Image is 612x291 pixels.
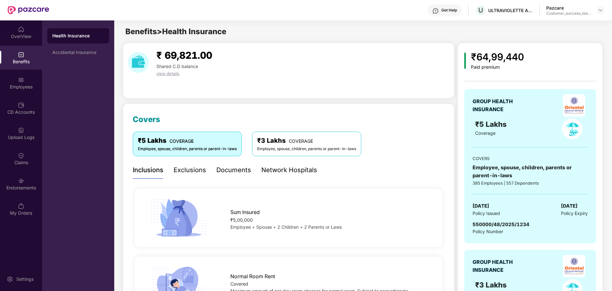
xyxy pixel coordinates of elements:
span: ₹5 Lakhs [475,120,509,128]
img: svg+xml;base64,PHN2ZyBpZD0iSG9tZSIgeG1sbnM9Imh0dHA6Ly93d3cudzMub3JnLzIwMDAvc3ZnIiB3aWR0aD0iMjAiIG... [18,26,24,33]
div: ₹5,00,000 [230,217,429,224]
img: svg+xml;base64,PHN2ZyBpZD0iQ0RfQWNjb3VudHMiIGRhdGEtbmFtZT0iQ0QgQWNjb3VudHMiIHhtbG5zPSJodHRwOi8vd3... [18,102,24,108]
img: insurerLogo [563,255,585,277]
span: Policy Number [473,229,503,234]
img: svg+xml;base64,PHN2ZyBpZD0iRW1wbG95ZWVzIiB4bWxucz0iaHR0cDovL3d3dy53My5vcmcvMjAwMC9zdmciIHdpZHRoPS... [18,77,24,83]
div: Customer_success_team_lead [546,11,591,16]
span: [DATE] [561,202,578,210]
div: Network Hospitals [261,165,317,175]
div: ₹5 Lakhs [138,136,237,146]
div: ULTRAVIOLETTE AUTOMOTIVE PRIVATE LIMITED [488,7,533,13]
img: svg+xml;base64,PHN2ZyBpZD0iU2V0dGluZy0yMHgyMCIgeG1sbnM9Imh0dHA6Ly93d3cudzMub3JnLzIwMDAvc3ZnIiB3aW... [7,276,13,282]
span: view details [156,71,179,76]
span: Shared C.D balance [156,64,198,69]
div: Pazcare [546,5,591,11]
img: svg+xml;base64,PHN2ZyBpZD0iSGVscC0zMngzMiIgeG1sbnM9Imh0dHA6Ly93d3cudzMub3JnLzIwMDAvc3ZnIiB3aWR0aD... [432,8,439,14]
div: GROUP HEALTH INSURANCE [473,97,528,113]
span: Policy Expiry [561,210,588,217]
span: Normal Room Rent [230,272,275,280]
span: [DATE] [473,202,489,210]
span: U [478,6,483,14]
div: Documents [216,165,251,175]
img: New Pazcare Logo [8,6,49,14]
div: Accidental Insurance [52,50,104,55]
div: Paid premium [471,65,524,70]
img: icon [464,53,466,69]
div: Get Help [441,8,457,13]
div: 385 Employees | 557 Dependents [473,180,587,186]
span: COVERAGE [169,138,194,144]
img: svg+xml;base64,PHN2ZyBpZD0iTXlfT3JkZXJzIiBkYXRhLW5hbWU9Ik15IE9yZGVycyIgeG1sbnM9Imh0dHA6Ly93d3cudz... [18,203,24,209]
img: svg+xml;base64,PHN2ZyBpZD0iRW5kb3JzZW1lbnRzIiB4bWxucz0iaHR0cDovL3d3dy53My5vcmcvMjAwMC9zdmciIHdpZH... [18,178,24,184]
span: 550000/48/2025/1234 [473,221,529,227]
div: Health Insurance [52,33,104,39]
img: insurerLogo [563,94,585,117]
div: Exclusions [174,165,206,175]
div: Employee, spouse, children, parents or parent-in-laws [257,146,356,152]
img: policyIcon [562,119,583,139]
span: COVERAGE [289,138,313,144]
div: Employee, spouse, children, parents or parent-in-laws [473,164,587,180]
span: ₹ 69,821.00 [156,50,212,61]
img: svg+xml;base64,PHN2ZyBpZD0iVXBsb2FkX0xvZ3MiIGRhdGEtbmFtZT0iVXBsb2FkIExvZ3MiIHhtbG5zPSJodHRwOi8vd3... [18,127,24,134]
div: ₹64,99,440 [471,50,524,65]
div: COVERS [473,155,587,162]
img: icon [148,197,209,239]
span: ₹3 Lakhs [475,280,509,289]
img: svg+xml;base64,PHN2ZyBpZD0iQmVuZWZpdHMiIHhtbG5zPSJodHRwOi8vd3d3LnczLm9yZy8yMDAwL3N2ZyIgd2lkdGg9Ij... [18,51,24,58]
div: Settings [14,276,35,282]
div: Covered [230,280,429,287]
img: svg+xml;base64,PHN2ZyBpZD0iRHJvcGRvd24tMzJ4MzIiIHhtbG5zPSJodHRwOi8vd3d3LnczLm9yZy8yMDAwL3N2ZyIgd2... [598,8,603,13]
span: Covers [133,115,160,124]
span: Benefits > Health Insurance [125,27,226,36]
div: Inclusions [133,165,163,175]
span: Employee + Spouse + 2 Children + 2 Parents or Laws [230,224,342,230]
span: Sum Insured [230,208,260,216]
div: GROUP HEALTH INSURANCE [473,258,528,274]
img: svg+xml;base64,PHN2ZyBpZD0iQ2xhaW0iIHhtbG5zPSJodHRwOi8vd3d3LnczLm9yZy8yMDAwL3N2ZyIgd2lkdGg9IjIwIi... [18,152,24,159]
span: Coverage [475,130,496,136]
img: download [128,52,149,73]
div: Employee, spouse, children, parents or parent-in-laws [138,146,237,152]
div: ₹3 Lakhs [257,136,356,146]
span: Policy Issued [473,210,500,217]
